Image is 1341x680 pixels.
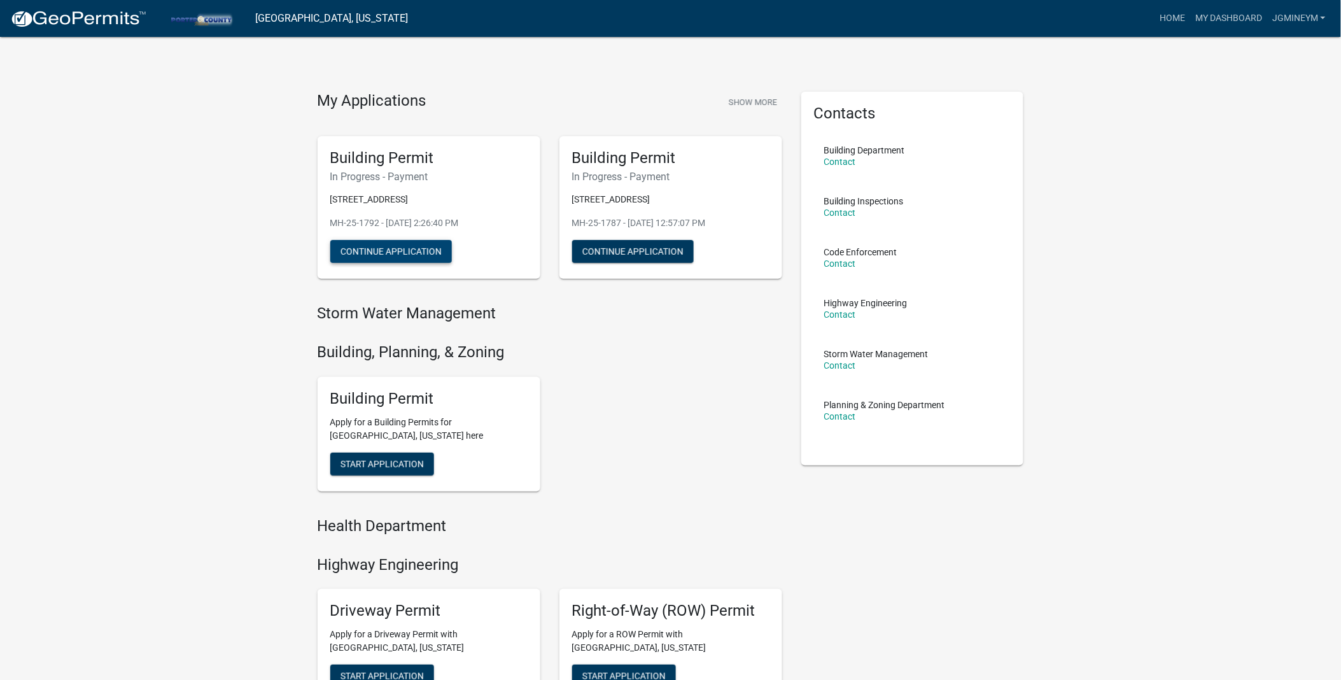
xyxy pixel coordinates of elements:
a: Contact [824,259,856,269]
p: [STREET_ADDRESS] [572,193,769,206]
h4: Storm Water Management [318,304,782,323]
h6: In Progress - Payment [572,171,769,183]
img: Porter County, Indiana [157,10,245,27]
span: Start Application [341,458,424,469]
h4: Highway Engineering [318,556,782,574]
button: Show More [724,92,782,113]
h6: In Progress - Payment [330,171,528,183]
h4: Building, Planning, & Zoning [318,343,782,362]
a: Home [1155,6,1190,31]
button: Continue Application [330,240,452,263]
h4: My Applications [318,92,426,111]
p: Code Enforcement [824,248,897,257]
p: Planning & Zoning Department [824,400,945,409]
a: Contact [824,309,856,320]
h5: Right-of-Way (ROW) Permit [572,602,769,620]
h5: Driveway Permit [330,602,528,620]
p: MH-25-1792 - [DATE] 2:26:40 PM [330,216,528,230]
p: [STREET_ADDRESS] [330,193,528,206]
p: Building Inspections [824,197,904,206]
h5: Building Permit [572,149,769,167]
p: Highway Engineering [824,299,908,308]
h5: Contacts [814,104,1011,123]
button: Continue Application [572,240,694,263]
a: jgmineym [1267,6,1331,31]
p: Apply for a Building Permits for [GEOGRAPHIC_DATA], [US_STATE] here [330,416,528,443]
p: Building Department [824,146,905,155]
p: Storm Water Management [824,350,929,358]
a: Contact [824,411,856,421]
h4: Health Department [318,517,782,535]
p: MH-25-1787 - [DATE] 12:57:07 PM [572,216,769,230]
h5: Building Permit [330,390,528,408]
h5: Building Permit [330,149,528,167]
a: [GEOGRAPHIC_DATA], [US_STATE] [255,8,408,29]
p: Apply for a ROW Permit with [GEOGRAPHIC_DATA], [US_STATE] [572,628,769,655]
a: Contact [824,360,856,371]
p: Apply for a Driveway Permit with [GEOGRAPHIC_DATA], [US_STATE] [330,628,528,655]
a: My Dashboard [1190,6,1267,31]
a: Contact [824,157,856,167]
button: Start Application [330,453,434,476]
a: Contact [824,208,856,218]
